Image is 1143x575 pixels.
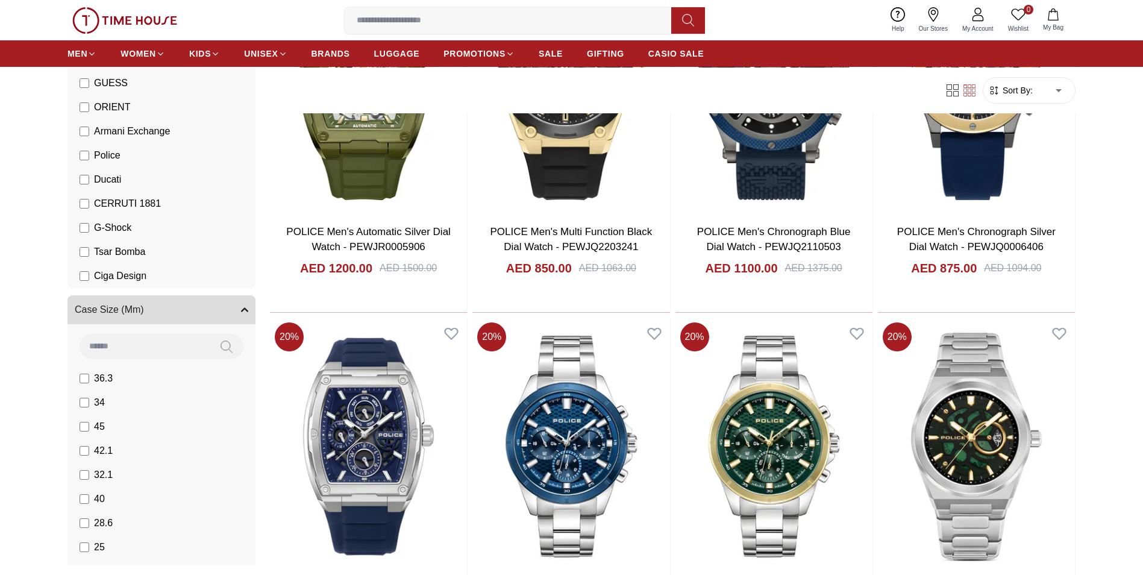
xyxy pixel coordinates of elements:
span: Sort By: [1000,84,1033,96]
img: ... [72,7,177,34]
span: Ciga Design [94,269,146,283]
a: LUGGAGE [374,43,420,64]
span: LUGGAGE [374,48,420,60]
div: AED 1375.00 [785,261,842,275]
input: 40 [80,494,89,504]
a: Our Stores [912,5,955,36]
input: 34 [80,398,89,407]
span: 20 % [477,322,506,351]
h4: AED 1100.00 [705,260,777,277]
h4: AED 850.00 [506,260,572,277]
span: CASIO SALE [648,48,704,60]
span: Police [94,148,121,163]
span: Tsar Bomba [94,245,145,259]
h4: AED 1200.00 [300,260,372,277]
a: WOMEN [121,43,165,64]
span: Armani Exchange [94,124,170,139]
span: 25 [94,540,105,555]
span: ORIENT [94,100,130,115]
input: Ciga Design [80,271,89,281]
span: 42.1 [94,444,113,458]
a: CASIO SALE [648,43,704,64]
h4: AED 875.00 [911,260,977,277]
span: GUESS [94,76,128,90]
a: 0Wishlist [1001,5,1036,36]
input: 45 [80,422,89,432]
a: KIDS [189,43,220,64]
input: Tsar Bomba [80,247,89,257]
span: Case Size (Mm) [75,303,144,317]
span: My Bag [1038,23,1068,32]
span: Our Stores [914,24,953,33]
input: 32.1 [80,470,89,480]
span: My Account [957,24,998,33]
a: UNISEX [244,43,287,64]
a: GIFTING [587,43,624,64]
input: 42.1 [80,446,89,456]
span: 20 % [883,322,912,351]
span: PROMOTIONS [443,48,506,60]
span: GIFTING [587,48,624,60]
span: Ducati [94,172,121,187]
input: 25 [80,542,89,552]
span: 34 [94,395,105,410]
input: 28.6 [80,518,89,528]
span: 45 [94,419,105,434]
button: Sort By: [988,84,1033,96]
span: UNISEX [244,48,278,60]
div: AED 1094.00 [984,261,1041,275]
a: POLICE Men's Chronograph Blue Dial Watch - PEWJQ2110503 [697,226,851,253]
input: G-Shock [80,223,89,233]
input: 36.3 [80,374,89,383]
span: 32.1 [94,468,113,482]
input: CERRUTI 1881 [80,199,89,209]
span: 40 [94,492,105,506]
input: ORIENT [80,102,89,112]
span: Wishlist [1003,24,1033,33]
span: BRANDS [312,48,350,60]
a: PROMOTIONS [443,43,515,64]
input: GUESS [80,78,89,88]
a: Help [885,5,912,36]
span: 36.3 [94,371,113,386]
input: Ducati [80,175,89,184]
a: BRANDS [312,43,350,64]
input: Police [80,151,89,160]
div: AED 1063.00 [579,261,636,275]
span: SALE [539,48,563,60]
input: Armani Exchange [80,127,89,136]
span: 20 % [680,322,709,351]
span: G-Shock [94,221,131,235]
span: 0 [1024,5,1033,14]
a: SALE [539,43,563,64]
span: CERRUTI 1881 [94,196,161,211]
a: POLICE Men's Automatic Silver Dial Watch - PEWJR0005906 [286,226,451,253]
a: POLICE Men's Multi Function Black Dial Watch - PEWJQ2203241 [490,226,653,253]
span: 20 % [275,322,304,351]
div: AED 1500.00 [380,261,437,275]
a: POLICE Men's Chronograph Silver Dial Watch - PEWJQ0006406 [897,226,1056,253]
a: MEN [67,43,96,64]
button: My Bag [1036,6,1071,34]
span: WOMEN [121,48,156,60]
span: KIDS [189,48,211,60]
span: 28.6 [94,516,113,530]
button: Case Size (Mm) [67,295,255,324]
span: Help [887,24,909,33]
span: MEN [67,48,87,60]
